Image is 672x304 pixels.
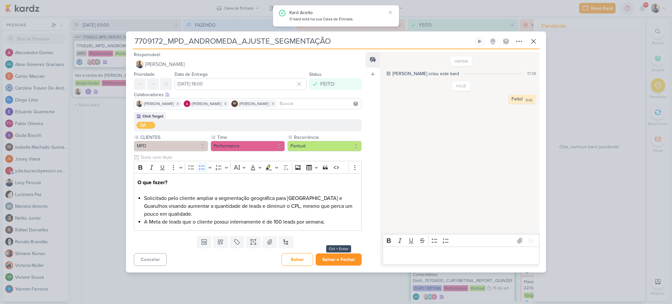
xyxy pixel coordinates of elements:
div: Feito! [512,96,523,102]
button: Salvar [282,253,313,266]
div: O kard está na sua Caixa de Entrada. [289,16,386,23]
strong: O que fazer? [137,179,167,186]
label: Recorrência [293,134,362,141]
div: Editor toolbar [383,234,539,247]
span: [PERSON_NAME] [144,101,174,107]
button: MPD [134,141,208,151]
div: Ctrl + Enter [326,245,351,252]
div: Editor toolbar [134,161,362,174]
img: Alessandra Gomes [184,100,190,107]
li: Solicitado pelo cliente ampliar a segmentação geográfica para [GEOGRAPHIC_DATA] e Guarulhos visan... [144,194,358,218]
div: 17:26 [527,71,536,76]
button: Pontual [287,141,362,151]
div: Isabella Machado Guimarães [231,100,238,107]
input: Select a date [175,78,306,90]
li: A Meta de leads que o cliente possui internamente é de 100 leads por semana; [144,218,358,226]
input: Buscar [278,100,360,108]
button: Salvar e Fechar [316,253,362,266]
button: FEITO [309,78,362,90]
div: Editor editing area: main [383,247,539,265]
input: Texto sem título [139,154,362,161]
div: Editor editing area: main [134,173,362,231]
button: Performance [211,141,285,151]
label: Prioridade [134,72,155,77]
p: IM [233,102,236,105]
div: FEITO [320,80,334,88]
button: Cancelar [134,253,167,266]
label: Status [309,72,322,77]
div: Ligar relógio [477,39,482,44]
div: Kard Aceito [289,9,386,16]
div: 8:48 [526,98,532,103]
input: Kard Sem Título [133,35,472,47]
label: Time [217,134,285,141]
img: Iara Santos [136,60,144,68]
label: Data de Entrega [175,72,207,77]
label: CLIENTES [140,134,208,141]
span: [PERSON_NAME] [239,101,269,107]
span: [PERSON_NAME] [192,101,221,107]
div: QA [140,122,146,129]
div: Click Target [142,113,163,119]
div: [PERSON_NAME] criou este kard [392,70,459,77]
img: Iara Santos [136,100,143,107]
span: [PERSON_NAME] [145,60,185,68]
button: [PERSON_NAME] [134,58,362,70]
label: Responsável [134,52,160,57]
div: Colaboradores [134,91,362,98]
